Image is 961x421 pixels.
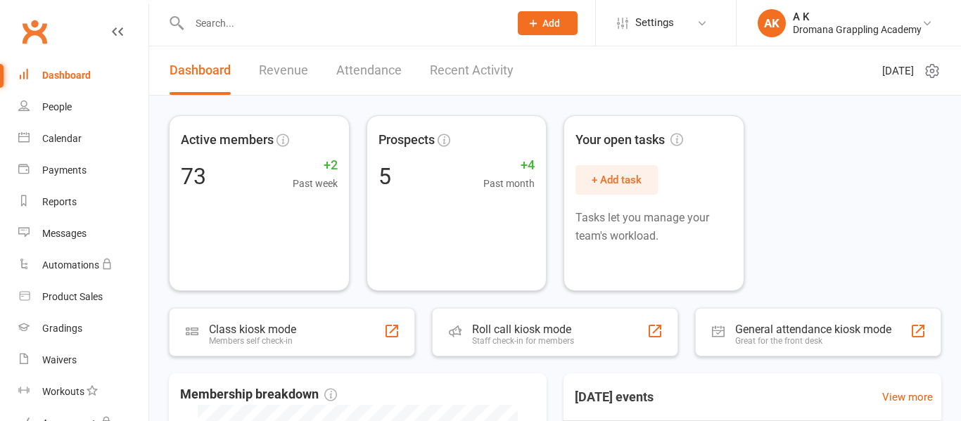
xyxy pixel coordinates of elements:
[336,46,402,95] a: Attendance
[42,133,82,144] div: Calendar
[42,323,82,334] div: Gradings
[42,196,77,207] div: Reports
[882,389,933,406] a: View more
[18,60,148,91] a: Dashboard
[564,384,665,410] h3: [DATE] events
[378,130,435,150] span: Prospects
[18,250,148,281] a: Automations
[180,384,337,405] span: Membership breakdown
[293,155,338,176] span: +2
[18,313,148,344] a: Gradings
[42,354,77,365] div: Waivers
[378,165,391,188] div: 5
[483,176,535,191] span: Past month
[575,165,658,195] button: + Add task
[575,130,683,150] span: Your open tasks
[185,13,499,33] input: Search...
[735,323,891,336] div: General attendance kiosk mode
[42,259,99,271] div: Automations
[42,291,103,302] div: Product Sales
[735,336,891,346] div: Great for the front desk
[293,176,338,191] span: Past week
[181,165,206,188] div: 73
[18,218,148,250] a: Messages
[42,386,84,397] div: Workouts
[575,209,732,245] p: Tasks let you manage your team's workload.
[472,323,574,336] div: Roll call kiosk mode
[472,336,574,346] div: Staff check-in for members
[18,281,148,313] a: Product Sales
[18,186,148,218] a: Reports
[209,323,296,336] div: Class kiosk mode
[635,7,674,39] span: Settings
[42,164,87,176] div: Payments
[181,130,274,150] span: Active members
[483,155,535,176] span: +4
[18,376,148,408] a: Workouts
[430,46,514,95] a: Recent Activity
[18,123,148,155] a: Calendar
[259,46,308,95] a: Revenue
[758,9,786,37] div: AK
[170,46,231,95] a: Dashboard
[793,23,922,36] div: Dromana Grappling Academy
[17,14,52,49] a: Clubworx
[882,63,914,79] span: [DATE]
[793,11,922,23] div: A K
[42,70,91,81] div: Dashboard
[518,11,578,35] button: Add
[542,18,560,29] span: Add
[42,228,87,239] div: Messages
[18,155,148,186] a: Payments
[209,336,296,346] div: Members self check-in
[18,344,148,376] a: Waivers
[18,91,148,123] a: People
[42,101,72,112] div: People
